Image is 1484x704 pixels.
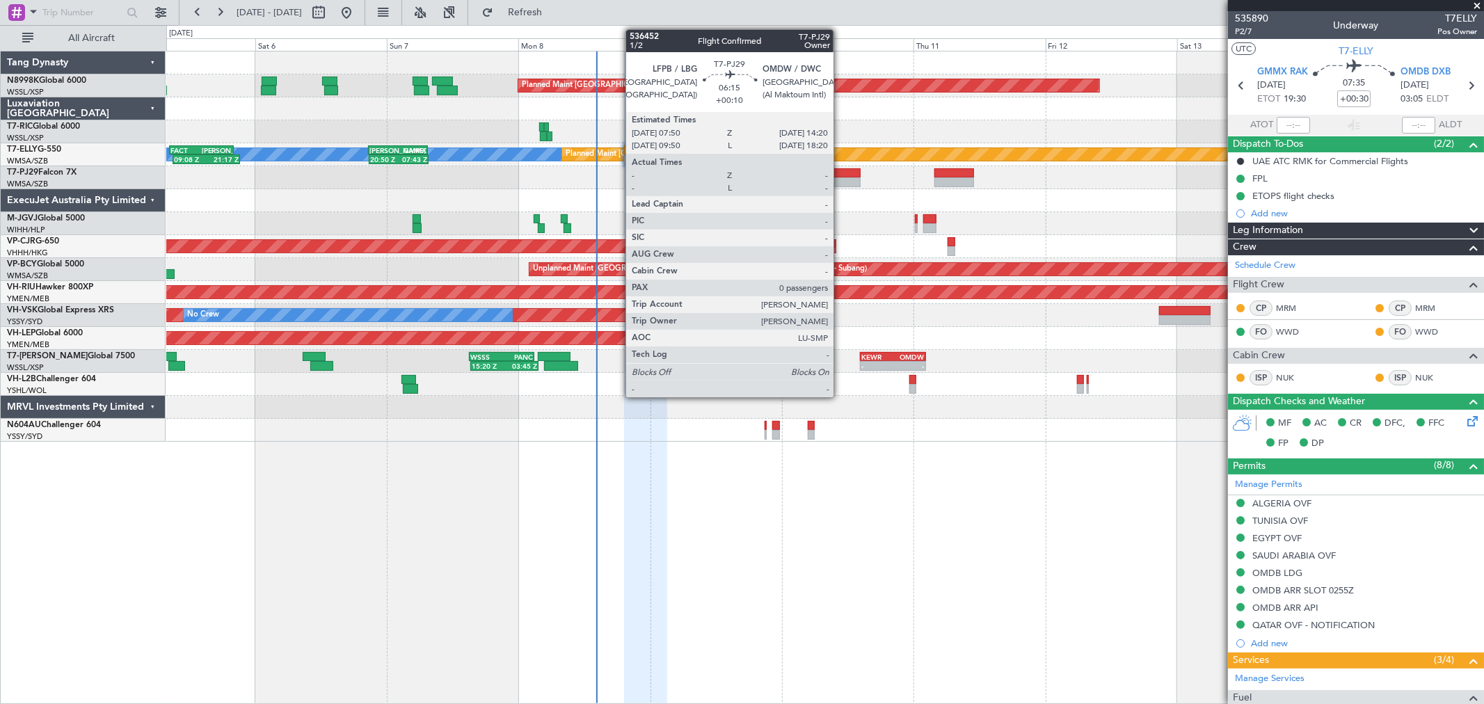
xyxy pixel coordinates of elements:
[1252,567,1302,579] div: OMDB LDG
[1252,173,1268,184] div: FPL
[1231,42,1256,55] button: UTC
[7,339,49,350] a: YMEN/MEB
[1278,417,1291,431] span: MF
[123,38,255,51] div: Fri 5
[1233,223,1303,239] span: Leg Information
[1428,417,1444,431] span: FFC
[1251,207,1477,219] div: Add new
[1434,653,1454,667] span: (3/4)
[1251,637,1477,649] div: Add new
[7,77,86,85] a: N8998KGlobal 6000
[1276,326,1307,338] a: WWD
[7,168,77,177] a: T7-PJ29Falcon 7X
[1233,277,1284,293] span: Flight Crew
[1235,26,1268,38] span: P2/7
[504,362,537,370] div: 03:45 Z
[472,362,504,370] div: 15:20 Z
[7,237,59,246] a: VP-CJRG-650
[861,362,893,370] div: -
[7,77,39,85] span: N8998K
[7,122,33,131] span: T7-RIC
[36,33,147,43] span: All Aircraft
[7,317,42,327] a: YSSY/SYD
[782,38,913,51] div: Wed 10
[1233,239,1256,255] span: Crew
[7,156,48,166] a: WMSA/SZB
[206,155,238,163] div: 21:17 Z
[1385,417,1405,431] span: DFC,
[470,353,502,361] div: WSSS
[1426,93,1449,106] span: ELDT
[7,352,135,360] a: T7-[PERSON_NAME]Global 7500
[7,145,38,154] span: T7-ELLY
[369,146,398,154] div: [PERSON_NAME]
[1233,136,1303,152] span: Dispatch To-Dos
[1233,394,1365,410] span: Dispatch Checks and Weather
[7,248,48,258] a: VHHH/HKG
[170,146,201,154] div: FACT
[1401,65,1451,79] span: OMDB DXB
[1235,478,1302,492] a: Manage Permits
[566,144,798,165] div: Planned Maint [GEOGRAPHIC_DATA] ([GEOGRAPHIC_DATA] Intl)
[7,329,35,337] span: VH-LEP
[1339,44,1373,58] span: T7-ELLY
[7,375,36,383] span: VH-L2B
[651,38,782,51] div: Tue 9
[1415,371,1446,384] a: NUK
[7,329,83,337] a: VH-LEPGlobal 6000
[1314,417,1327,431] span: AC
[1257,93,1280,106] span: ETOT
[169,28,193,40] div: [DATE]
[399,155,427,163] div: 07:43 Z
[1250,324,1272,339] div: FO
[7,145,61,154] a: T7-ELLYG-550
[1233,458,1266,474] span: Permits
[7,306,114,314] a: VH-VSKGlobal Express XRS
[1252,584,1354,596] div: OMDB ARR SLOT 0255Z
[893,353,924,361] div: OMDW
[1252,515,1308,527] div: TUNISIA OVF
[7,306,38,314] span: VH-VSK
[1401,93,1423,106] span: 03:05
[1437,11,1477,26] span: T7ELLY
[7,375,96,383] a: VH-L2BChallenger 604
[522,75,685,96] div: Planned Maint [GEOGRAPHIC_DATA] (Seletar)
[1235,259,1295,273] a: Schedule Crew
[174,155,206,163] div: 09:08 Z
[1437,26,1477,38] span: Pos Owner
[1334,19,1379,33] div: Underway
[7,179,48,189] a: WMSA/SZB
[1278,437,1288,451] span: FP
[1252,532,1302,544] div: EGYPT OVF
[7,237,35,246] span: VP-CJR
[202,146,232,154] div: [PERSON_NAME]
[187,305,219,326] div: No Crew
[1389,301,1412,316] div: CP
[475,1,559,24] button: Refresh
[1235,11,1268,26] span: 535890
[1252,497,1311,509] div: ALGERIA OVF
[1401,79,1429,93] span: [DATE]
[1233,348,1285,364] span: Cabin Crew
[1415,302,1446,314] a: MRM
[7,283,35,291] span: VH-RIU
[893,362,924,370] div: -
[502,353,533,361] div: PANC
[7,283,93,291] a: VH-RIUHawker 800XP
[1415,326,1446,338] a: WWD
[255,38,387,51] div: Sat 6
[7,225,45,235] a: WIHH/HLP
[7,133,44,143] a: WSSL/XSP
[1389,370,1412,385] div: ISP
[1252,619,1375,631] div: QATAR OVF - NOTIFICATION
[1276,371,1307,384] a: NUK
[7,122,80,131] a: T7-RICGlobal 6000
[7,214,38,223] span: M-JGVJ
[7,431,42,442] a: YSSY/SYD
[1252,550,1336,561] div: SAUDI ARABIA OVF
[7,260,84,269] a: VP-BCYGlobal 5000
[387,38,518,51] div: Sun 7
[1257,79,1286,93] span: [DATE]
[7,362,44,373] a: WSSL/XSP
[1046,38,1177,51] div: Fri 12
